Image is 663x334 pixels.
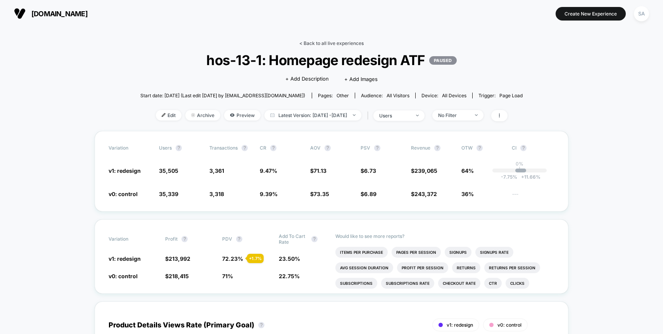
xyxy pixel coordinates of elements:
span: Preview [224,110,261,121]
button: ? [325,145,331,151]
a: < Back to all live experiences [299,40,364,46]
span: + [521,174,524,180]
span: $ [361,167,376,174]
img: calendar [270,113,275,117]
span: 218,415 [169,273,189,279]
span: 71.13 [314,167,326,174]
span: v1: redesign [109,167,141,174]
li: Subscriptions [335,278,377,289]
div: users [379,113,410,119]
span: v0: control [497,322,521,328]
div: + 1.7 % [247,254,264,263]
span: PSV [361,145,370,151]
span: $ [411,191,437,197]
span: 73.35 [314,191,329,197]
p: 0% [516,161,523,167]
button: ? [477,145,483,151]
span: $ [361,191,376,197]
span: --- [512,192,554,198]
button: ? [176,145,182,151]
span: Revenue [411,145,430,151]
li: Signups Rate [475,247,513,258]
span: Device: [415,93,472,98]
li: Signups [445,247,471,258]
span: 22.75 % [279,273,300,279]
span: 213,992 [169,255,190,262]
span: OTW [461,145,504,151]
span: 64% [461,167,474,174]
div: Trigger: [478,93,523,98]
button: ? [520,145,527,151]
span: Add To Cart Rate [279,233,307,245]
button: ? [181,236,188,242]
span: v0: control [109,273,138,279]
span: 11.66 % [517,174,540,180]
li: Returns [452,262,480,273]
button: ? [258,322,264,328]
span: CR [260,145,266,151]
span: Edit [156,110,181,121]
span: v1: redesign [447,322,473,328]
span: [DOMAIN_NAME] [31,10,88,18]
span: $ [310,191,329,197]
p: Would like to see more reports? [335,233,554,239]
span: 239,065 [414,167,437,174]
span: $ [310,167,326,174]
span: All Visitors [387,93,409,98]
span: | [365,110,373,121]
span: users [159,145,172,151]
button: Create New Experience [556,7,626,21]
p: PAUSED [429,56,457,65]
p: | [519,167,520,172]
button: ? [374,145,380,151]
span: 3,318 [209,191,224,197]
span: AOV [310,145,321,151]
span: $ [165,255,190,262]
span: Profit [165,236,178,242]
li: Avg Session Duration [335,262,393,273]
span: hos-13-1: Homepage redesign ATF [159,52,504,68]
span: other [337,93,349,98]
span: 72.23 % [222,255,243,262]
span: all devices [442,93,466,98]
span: Latest Version: [DATE] - [DATE] [264,110,361,121]
li: Pages Per Session [392,247,441,258]
span: 23.50 % [279,255,300,262]
span: 6.73 [364,167,376,174]
span: Variation [109,233,151,245]
button: [DOMAIN_NAME] [12,7,90,20]
span: PDV [222,236,232,242]
span: Variation [109,145,151,151]
span: $ [411,167,437,174]
span: v1: redesign [109,255,141,262]
span: 6.89 [364,191,376,197]
li: Clicks [506,278,529,289]
span: 71 % [222,273,233,279]
span: + Add Images [344,76,378,82]
button: ? [434,145,440,151]
div: Pages: [318,93,349,98]
span: + Add Description [285,75,329,83]
li: Ctr [484,278,502,289]
img: end [353,114,356,116]
span: 35,339 [159,191,178,197]
img: end [475,114,478,116]
span: v0: control [109,191,138,197]
button: ? [236,236,242,242]
span: 9.47 % [260,167,277,174]
span: CI [512,145,554,151]
span: Transactions [209,145,238,151]
img: edit [162,113,166,117]
div: No Filter [438,112,469,118]
div: Audience: [361,93,409,98]
span: Page Load [499,93,523,98]
img: end [191,113,195,117]
img: end [416,115,419,116]
span: -7.75 % [501,174,517,180]
span: 3,361 [209,167,224,174]
img: Visually logo [14,8,26,19]
li: Returns Per Session [484,262,540,273]
span: 35,505 [159,167,178,174]
button: SA [632,6,651,22]
span: 36% [461,191,474,197]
